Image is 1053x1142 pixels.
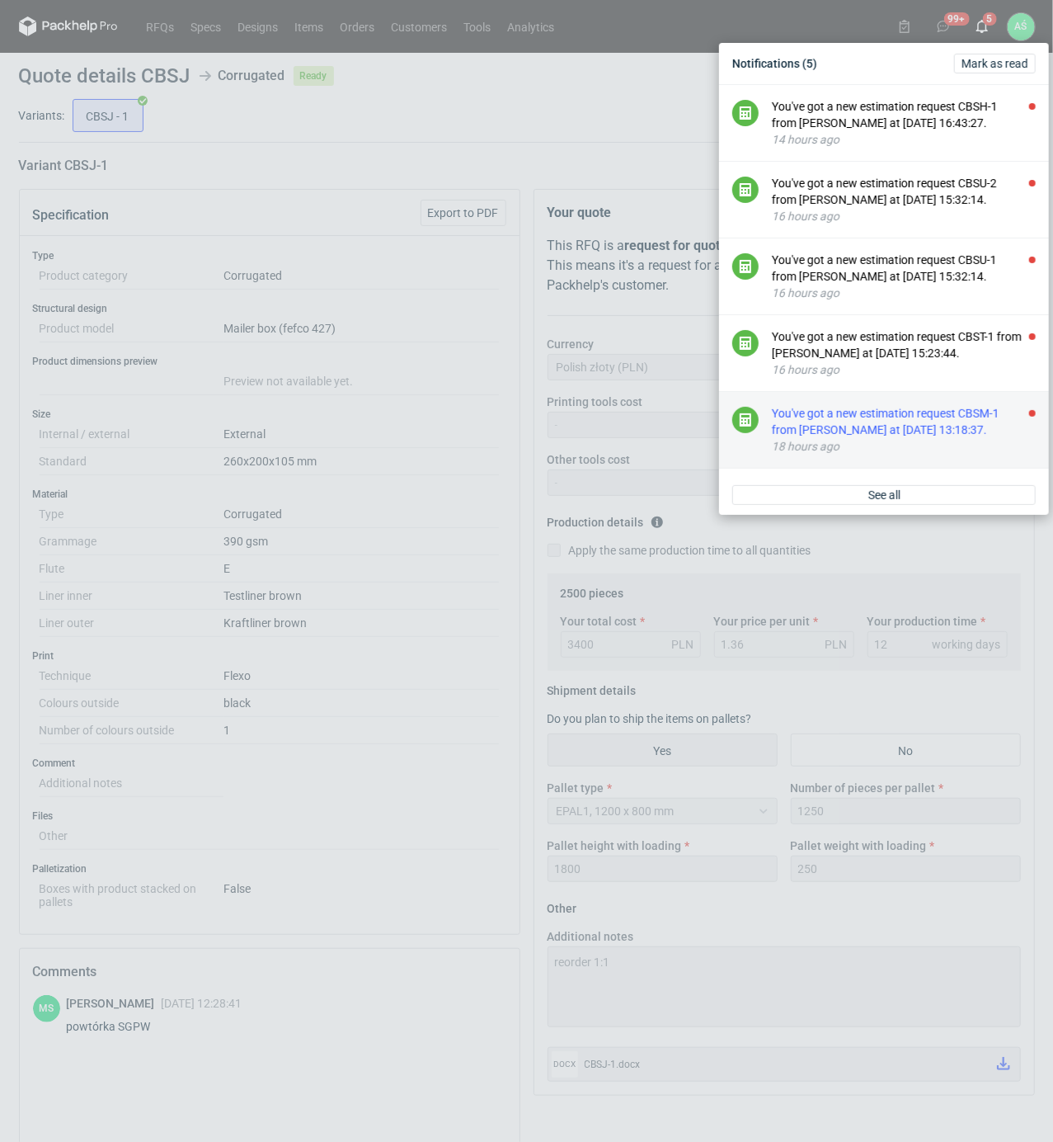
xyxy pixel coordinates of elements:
[772,252,1036,301] button: You've got a new estimation request CBSU-1 from [PERSON_NAME] at [DATE] 15:32:14.16 hours ago
[772,98,1036,131] div: You've got a new estimation request CBSH-1 from [PERSON_NAME] at [DATE] 16:43:27.
[772,175,1036,208] div: You've got a new estimation request CBSU-2 from [PERSON_NAME] at [DATE] 15:32:14.
[772,175,1036,224] button: You've got a new estimation request CBSU-2 from [PERSON_NAME] at [DATE] 15:32:14.16 hours ago
[772,98,1036,148] button: You've got a new estimation request CBSH-1 from [PERSON_NAME] at [DATE] 16:43:27.14 hours ago
[772,252,1036,285] div: You've got a new estimation request CBSU-1 from [PERSON_NAME] at [DATE] 15:32:14.
[732,485,1036,505] a: See all
[961,58,1028,69] span: Mark as read
[954,54,1036,73] button: Mark as read
[772,438,1036,455] div: 18 hours ago
[772,405,1036,455] button: You've got a new estimation request CBSM-1 from [PERSON_NAME] at [DATE] 13:18:37.18 hours ago
[772,131,1036,148] div: 14 hours ago
[868,489,900,501] span: See all
[726,50,1042,78] div: Notifications (5)
[772,361,1036,378] div: 16 hours ago
[772,328,1036,378] button: You've got a new estimation request CBST-1 from [PERSON_NAME] at [DATE] 15:23:44.16 hours ago
[772,328,1036,361] div: You've got a new estimation request CBST-1 from [PERSON_NAME] at [DATE] 15:23:44.
[772,285,1036,301] div: 16 hours ago
[772,405,1036,438] div: You've got a new estimation request CBSM-1 from [PERSON_NAME] at [DATE] 13:18:37.
[772,208,1036,224] div: 16 hours ago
